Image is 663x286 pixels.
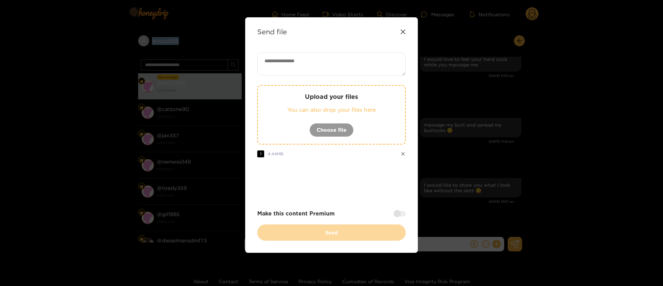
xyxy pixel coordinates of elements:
button: Send [257,224,406,241]
span: 4.44 MB [268,151,284,156]
span: 1 [257,150,264,157]
strong: Make this content Premium [257,210,335,218]
strong: Send file [257,28,287,36]
p: Upload your files [272,93,391,101]
p: You can also drop your files here [272,106,391,114]
button: Choose file [309,123,354,137]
